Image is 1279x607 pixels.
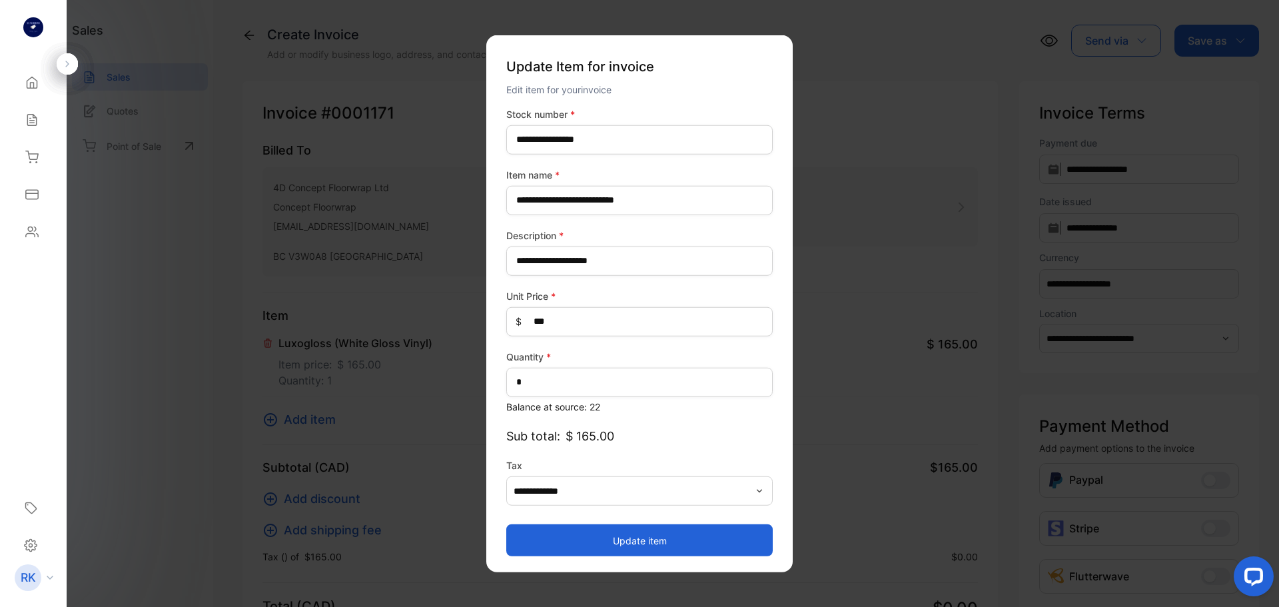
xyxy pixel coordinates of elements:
[21,569,36,586] p: RK
[506,426,773,444] p: Sub total:
[506,228,773,242] label: Description
[506,107,773,121] label: Stock number
[506,167,773,181] label: Item name
[506,83,612,95] span: Edit item for your invoice
[566,426,614,444] span: $ 165.00
[23,17,43,37] img: logo
[506,399,773,413] p: Balance at source: 22
[506,349,773,363] label: Quantity
[1223,551,1279,607] iframe: LiveChat chat widget
[506,289,773,303] label: Unit Price
[516,314,522,328] span: $
[506,51,773,81] p: Update Item for invoice
[506,524,773,556] button: Update item
[506,458,773,472] label: Tax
